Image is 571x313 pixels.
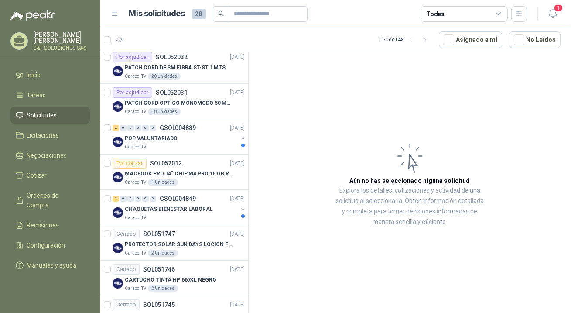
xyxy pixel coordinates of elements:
a: Inicio [10,67,90,83]
div: 0 [120,196,127,202]
a: CerradoSOL051746[DATE] Company LogoCARTUCHO TINTA HP 667XL NEGROCaracol TV2 Unidades [100,261,248,296]
p: [PERSON_NAME] [PERSON_NAME] [33,31,90,44]
p: CARTUCHO TINTA HP 667XL NEGRO [125,276,216,284]
p: Caracol TV [125,179,146,186]
div: 1 - 50 de 148 [378,33,432,47]
p: SOL051746 [143,266,175,272]
button: 1 [545,6,561,22]
p: Caracol TV [125,73,146,80]
button: Asignado a mi [439,31,502,48]
p: Caracol TV [125,108,146,115]
a: Cotizar [10,167,90,184]
div: 0 [120,125,127,131]
div: 10 Unidades [148,108,181,115]
div: Por adjudicar [113,87,152,98]
a: Negociaciones [10,147,90,164]
h3: Aún no has seleccionado niguna solicitud [350,176,470,186]
p: C&T SOLUCIONES SAS [33,45,90,51]
span: Órdenes de Compra [27,191,82,210]
div: Por cotizar [113,158,147,169]
div: 2 Unidades [148,250,178,257]
img: Company Logo [113,137,123,147]
p: [DATE] [230,230,245,238]
img: Company Logo [113,172,123,182]
p: PATCH CORD DE SM FIBRA ST-ST 1 MTS [125,64,226,72]
div: Todas [426,9,444,19]
p: Caracol TV [125,285,146,292]
div: Cerrado [113,299,140,310]
a: CerradoSOL051747[DATE] Company LogoPROTECTOR SOLAR SUN DAYS LOCION FPS 50 CAJA X 24 UNCaracol TV2... [100,225,248,261]
p: SOL052012 [150,160,182,166]
div: 0 [127,125,134,131]
p: [DATE] [230,89,245,97]
span: Negociaciones [27,151,67,160]
a: Por adjudicarSOL052031[DATE] Company LogoPATCH CORD OPTICO MONOMODO 50 MTSCaracol TV10 Unidades [100,84,248,119]
div: 0 [135,125,141,131]
p: PROTECTOR SOLAR SUN DAYS LOCION FPS 50 CAJA X 24 UN [125,241,233,249]
span: Remisiones [27,220,59,230]
p: GSOL004849 [160,196,196,202]
p: GSOL004889 [160,125,196,131]
div: Cerrado [113,229,140,239]
span: Licitaciones [27,131,59,140]
div: 0 [142,125,149,131]
img: Company Logo [113,207,123,218]
p: MACBOOK PRO 14" CHIP M4 PRO 16 GB RAM 1TB [125,170,233,178]
h1: Mis solicitudes [129,7,185,20]
p: [DATE] [230,265,245,274]
img: Logo peakr [10,10,55,21]
p: Caracol TV [125,214,146,221]
img: Company Logo [113,66,123,76]
div: 20 Unidades [148,73,181,80]
img: Company Logo [113,278,123,289]
div: 0 [127,196,134,202]
div: 2 Unidades [148,285,178,292]
p: [DATE] [230,124,245,132]
span: Tareas [27,90,46,100]
span: Inicio [27,70,41,80]
a: Solicitudes [10,107,90,124]
a: 2 0 0 0 0 0 GSOL004889[DATE] Company LogoPOP VALUNTARIADOCaracol TV [113,123,246,151]
a: Por cotizarSOL052012[DATE] Company LogoMACBOOK PRO 14" CHIP M4 PRO 16 GB RAM 1TBCaracol TV1 Unidades [100,155,248,190]
div: 1 Unidades [148,179,178,186]
div: Cerrado [113,264,140,275]
span: Cotizar [27,171,47,180]
span: Solicitudes [27,110,57,120]
span: Manuales y ayuda [27,261,77,270]
span: 28 [192,9,206,19]
p: SOL051745 [143,302,175,308]
p: SOL052032 [156,54,188,60]
p: CHAQUETAS BIENESTAR LABORAL [125,205,213,213]
a: Manuales y ayuda [10,257,90,274]
p: [DATE] [230,53,245,62]
div: 0 [150,125,156,131]
span: Configuración [27,241,65,250]
img: Company Logo [113,101,123,112]
img: Company Logo [113,243,123,253]
a: Configuración [10,237,90,254]
a: Por adjudicarSOL052032[DATE] Company LogoPATCH CORD DE SM FIBRA ST-ST 1 MTSCaracol TV20 Unidades [100,48,248,84]
div: Por adjudicar [113,52,152,62]
p: SOL052031 [156,89,188,96]
a: 2 0 0 0 0 0 GSOL004849[DATE] Company LogoCHAQUETAS BIENESTAR LABORALCaracol TV [113,193,246,221]
div: 0 [135,196,141,202]
p: PATCH CORD OPTICO MONOMODO 50 MTS [125,99,233,107]
p: Explora los detalles, cotizaciones y actividad de una solicitud al seleccionarla. Obtén informaci... [336,186,484,227]
p: Caracol TV [125,250,146,257]
p: [DATE] [230,159,245,168]
a: Tareas [10,87,90,103]
div: 0 [150,196,156,202]
a: Licitaciones [10,127,90,144]
p: [DATE] [230,301,245,309]
div: 2 [113,125,119,131]
span: 1 [554,4,563,12]
span: search [218,10,224,17]
p: Caracol TV [125,144,146,151]
p: POP VALUNTARIADO [125,134,178,143]
div: 0 [142,196,149,202]
p: SOL051747 [143,231,175,237]
p: [DATE] [230,195,245,203]
a: Remisiones [10,217,90,234]
button: No Leídos [509,31,561,48]
div: 2 [113,196,119,202]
